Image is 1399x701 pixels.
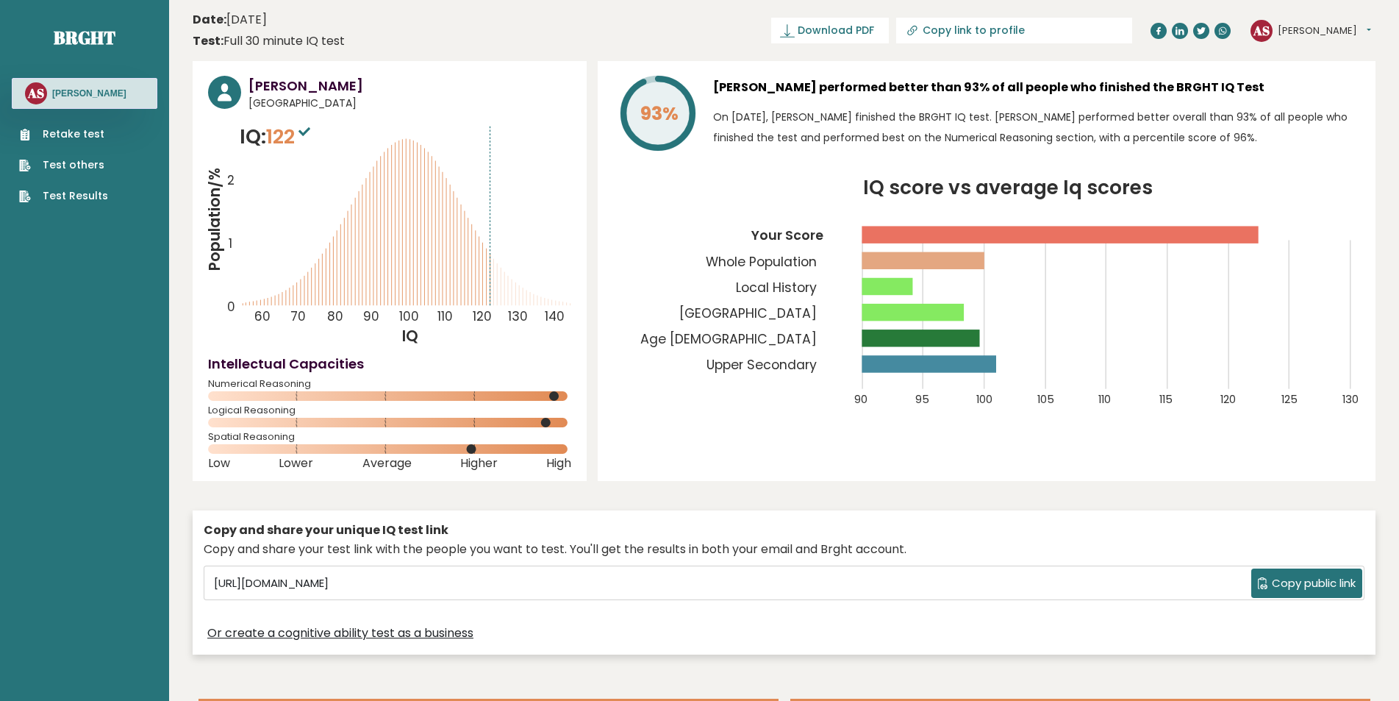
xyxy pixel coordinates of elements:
[193,11,267,29] time: [DATE]
[771,18,889,43] a: Download PDF
[279,460,313,466] span: Lower
[229,235,232,252] tspan: 1
[640,101,679,127] tspan: 93%
[19,188,108,204] a: Test Results
[1343,392,1359,407] tspan: 130
[916,392,930,407] tspan: 95
[204,541,1364,558] div: Copy and share your test link with the people you want to test. You'll get the results in both yo...
[1272,575,1356,592] span: Copy public link
[204,522,1364,539] div: Copy and share your unique IQ test link
[363,307,379,325] tspan: 90
[546,460,571,466] span: High
[193,32,345,50] div: Full 30 minute IQ test
[707,356,817,374] tspan: Upper Secondary
[402,326,418,346] tspan: IQ
[545,307,565,325] tspan: 140
[248,76,571,96] h3: [PERSON_NAME]
[208,434,571,440] span: Spatial Reasoning
[680,305,817,322] tspan: [GEOGRAPHIC_DATA]
[400,307,420,325] tspan: 100
[473,307,492,325] tspan: 120
[460,460,498,466] span: Higher
[713,107,1360,148] p: On [DATE], [PERSON_NAME] finished the BRGHT IQ test. [PERSON_NAME] performed better overall than ...
[1160,392,1173,407] tspan: 115
[240,122,314,152] p: IQ:
[254,307,271,325] tspan: 60
[863,174,1153,201] tspan: IQ score vs average Iq scores
[1278,24,1371,38] button: [PERSON_NAME]
[19,157,108,173] a: Test others
[362,460,412,466] span: Average
[208,354,571,374] h4: Intellectual Capacities
[228,171,235,189] tspan: 2
[641,330,817,348] tspan: Age [DEMOGRAPHIC_DATA]
[1282,392,1298,407] tspan: 125
[52,88,126,99] h3: [PERSON_NAME]
[508,307,528,325] tspan: 130
[193,11,226,28] b: Date:
[208,460,230,466] span: Low
[1099,392,1112,407] tspan: 110
[855,392,868,407] tspan: 90
[248,96,571,111] span: [GEOGRAPHIC_DATA]
[208,381,571,387] span: Numerical Reasoning
[327,307,343,325] tspan: 80
[437,307,453,325] tspan: 110
[798,23,874,38] span: Download PDF
[977,392,993,407] tspan: 100
[713,76,1360,99] h3: [PERSON_NAME] performed better than 93% of all people who finished the BRGHT IQ Test
[1221,392,1237,407] tspan: 120
[751,227,824,245] tspan: Your Score
[207,625,473,642] a: Or create a cognitive ability test as a business
[27,85,44,102] text: AS
[706,253,817,271] tspan: Whole Population
[737,279,817,296] tspan: Local History
[290,307,306,325] tspan: 70
[54,26,115,49] a: Brght
[1038,392,1055,407] tspan: 105
[266,123,314,150] span: 122
[1251,569,1362,598] button: Copy public link
[208,408,571,413] span: Logical Reasoning
[1253,21,1270,38] text: AS
[19,127,108,142] a: Retake test
[227,299,235,316] tspan: 0
[204,168,225,271] tspan: Population/%
[193,32,223,49] b: Test:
